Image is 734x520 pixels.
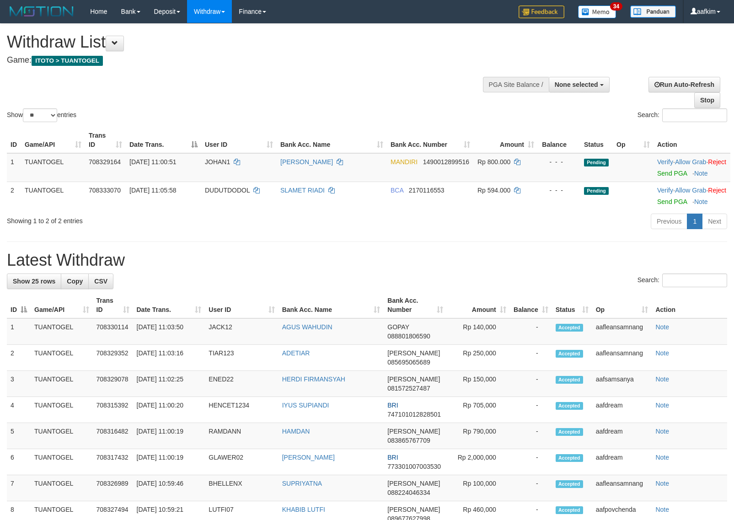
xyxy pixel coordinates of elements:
[387,428,440,435] span: [PERSON_NAME]
[93,371,133,397] td: 708329078
[655,454,669,461] a: Note
[655,375,669,383] a: Note
[7,292,31,318] th: ID: activate to sort column descending
[282,506,325,513] a: KHABIB LUTFI
[387,437,430,444] span: Copy 083865767709 to clipboard
[89,158,121,166] span: 708329164
[387,480,440,487] span: [PERSON_NAME]
[702,214,727,229] a: Next
[129,158,176,166] span: [DATE] 11:00:51
[89,187,121,194] span: 708333070
[519,5,564,18] img: Feedback.jpg
[510,449,552,475] td: -
[133,292,205,318] th: Date Trans.: activate to sort column ascending
[477,158,510,166] span: Rp 800.000
[31,318,93,345] td: TUANTOGEL
[133,318,205,345] td: [DATE] 11:03:50
[694,198,708,205] a: Note
[61,273,89,289] a: Copy
[93,345,133,371] td: 708329352
[13,278,55,285] span: Show 25 rows
[556,402,583,410] span: Accepted
[31,475,93,501] td: TUANTOGEL
[126,127,201,153] th: Date Trans.: activate to sort column descending
[541,186,577,195] div: - - -
[279,292,384,318] th: Bank Acc. Name: activate to sort column ascending
[592,475,652,501] td: aafleansamnang
[391,187,403,194] span: BCA
[387,385,430,392] span: Copy 081572527487 to clipboard
[687,214,702,229] a: 1
[205,423,278,449] td: RAMDANN
[657,187,673,194] a: Verify
[474,127,538,153] th: Amount: activate to sort column ascending
[552,292,592,318] th: Status: activate to sort column ascending
[387,489,430,496] span: Copy 088224046334 to clipboard
[556,324,583,332] span: Accepted
[384,292,447,318] th: Bank Acc. Number: activate to sort column ascending
[31,345,93,371] td: TUANTOGEL
[201,127,277,153] th: User ID: activate to sort column ascending
[7,182,21,210] td: 2
[129,187,176,194] span: [DATE] 11:05:58
[7,56,480,65] h4: Game:
[655,349,669,357] a: Note
[85,127,126,153] th: Trans ID: activate to sort column ascending
[655,506,669,513] a: Note
[7,273,61,289] a: Show 25 rows
[654,127,730,153] th: Action
[387,127,474,153] th: Bank Acc. Number: activate to sort column ascending
[447,345,510,371] td: Rp 250,000
[409,187,445,194] span: Copy 2170116553 to clipboard
[133,449,205,475] td: [DATE] 11:00:19
[510,318,552,345] td: -
[391,158,418,166] span: MANDIRI
[447,449,510,475] td: Rp 2,000,000
[657,198,687,205] a: Send PGA
[7,153,21,182] td: 1
[675,187,708,194] span: ·
[694,92,720,108] a: Stop
[549,77,610,92] button: None selected
[592,397,652,423] td: aafdream
[638,108,727,122] label: Search:
[477,187,510,194] span: Rp 594.000
[93,423,133,449] td: 708316482
[578,5,616,18] img: Button%20Memo.svg
[630,5,676,18] img: panduan.png
[133,423,205,449] td: [DATE] 11:00:19
[510,292,552,318] th: Balance: activate to sort column ascending
[483,77,549,92] div: PGA Site Balance /
[7,108,76,122] label: Show entries
[387,359,430,366] span: Copy 085695065689 to clipboard
[648,77,720,92] a: Run Auto-Refresh
[538,127,580,153] th: Balance
[638,273,727,287] label: Search:
[387,402,398,409] span: BRI
[580,127,613,153] th: Status
[133,371,205,397] td: [DATE] 11:02:25
[708,187,726,194] a: Reject
[21,153,85,182] td: TUANTOGEL
[205,397,278,423] td: HENCET1234
[282,428,310,435] a: HAMDAN
[556,454,583,462] span: Accepted
[447,318,510,345] td: Rp 140,000
[387,411,441,418] span: Copy 747101012828501 to clipboard
[555,81,598,88] span: None selected
[280,187,325,194] a: SLAMET RIADI
[282,480,322,487] a: SUPRIYATNA
[655,428,669,435] a: Note
[655,402,669,409] a: Note
[708,158,726,166] a: Reject
[556,480,583,488] span: Accepted
[510,371,552,397] td: -
[205,187,250,194] span: DUDUTDODOL
[31,292,93,318] th: Game/API: activate to sort column ascending
[657,158,673,166] a: Verify
[282,402,329,409] a: IYUS SUPIANDI
[93,475,133,501] td: 708326989
[31,449,93,475] td: TUANTOGEL
[32,56,103,66] span: ITOTO > TUANTOGEL
[282,323,332,331] a: AGUS WAHUDIN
